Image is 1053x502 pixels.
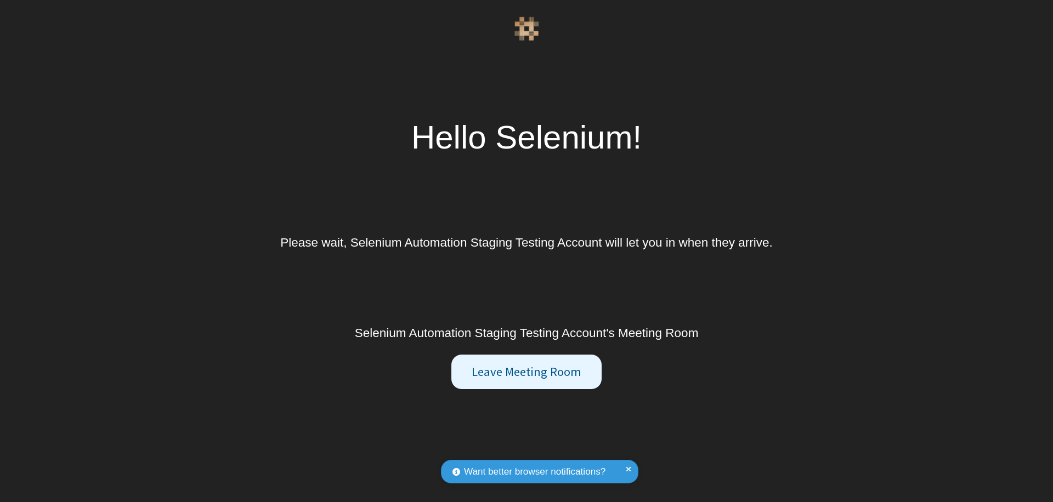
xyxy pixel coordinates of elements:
[464,465,605,479] span: Want better browser notifications?
[355,324,699,343] div: Selenium Automation Staging Testing Account's Meeting Room
[514,16,539,41] img: QA Selenium DO NOT DELETE OR CHANGE
[411,113,642,162] div: Hello Selenium!
[451,355,601,390] button: Leave Meeting Room
[280,233,773,252] div: Please wait, Selenium Automation Staging Testing Account will let you in when they arrive.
